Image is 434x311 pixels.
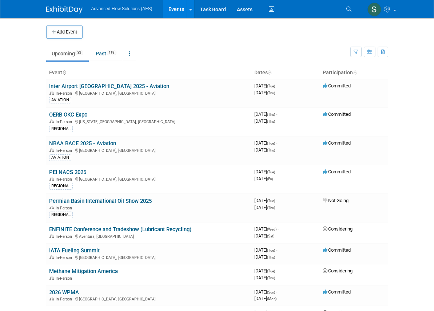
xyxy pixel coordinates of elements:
[49,119,54,123] img: In-Person Event
[254,118,275,124] span: [DATE]
[254,226,279,232] span: [DATE]
[254,83,277,88] span: [DATE]
[254,296,276,301] span: [DATE]
[267,84,275,88] span: (Tue)
[254,247,277,253] span: [DATE]
[56,255,74,260] span: In-Person
[49,169,86,176] a: PEI NACS 2025
[254,90,275,95] span: [DATE]
[267,141,275,145] span: (Tue)
[46,67,251,79] th: Event
[49,83,169,90] a: Inter Airport [GEOGRAPHIC_DATA] 2025 - Aviation
[268,70,271,75] a: Sort by Start Date
[49,254,248,260] div: [GEOGRAPHIC_DATA], [GEOGRAPHIC_DATA]
[49,233,248,239] div: Aventura, [GEOGRAPHIC_DATA]
[56,177,74,182] span: In-Person
[49,91,54,95] img: In-Person Event
[46,6,83,13] img: ExhibitDay
[49,148,54,152] img: In-Person Event
[267,206,275,210] span: (Thu)
[56,276,74,281] span: In-Person
[254,268,277,273] span: [DATE]
[254,169,277,174] span: [DATE]
[254,233,274,239] span: [DATE]
[323,198,349,203] span: Not Going
[90,47,122,60] a: Past118
[267,290,275,294] span: (Sun)
[75,50,83,55] span: 22
[323,247,351,253] span: Committed
[267,276,275,280] span: (Thu)
[320,67,388,79] th: Participation
[267,297,276,301] span: (Mon)
[276,83,277,88] span: -
[276,247,277,253] span: -
[56,91,74,96] span: In-Person
[267,148,275,152] span: (Thu)
[278,226,279,232] span: -
[49,97,71,103] div: AVIATION
[107,50,116,55] span: 118
[56,148,74,153] span: In-Person
[267,199,275,203] span: (Tue)
[267,269,275,273] span: (Tue)
[276,198,277,203] span: -
[254,205,275,210] span: [DATE]
[49,147,248,153] div: [GEOGRAPHIC_DATA], [GEOGRAPHIC_DATA]
[267,255,275,259] span: (Thu)
[46,47,89,60] a: Upcoming22
[251,67,320,79] th: Dates
[353,70,357,75] a: Sort by Participation Type
[267,119,275,123] span: (Thu)
[49,206,54,209] img: In-Person Event
[49,296,248,302] div: [GEOGRAPHIC_DATA], [GEOGRAPHIC_DATA]
[49,177,54,181] img: In-Person Event
[276,111,277,117] span: -
[267,113,275,117] span: (Thu)
[267,227,276,231] span: (Wed)
[323,268,353,273] span: Considering
[276,268,277,273] span: -
[49,234,54,238] img: In-Person Event
[323,140,351,146] span: Committed
[49,183,73,189] div: REGIONAL
[254,111,277,117] span: [DATE]
[267,234,274,238] span: (Sat)
[323,226,353,232] span: Considering
[254,289,277,295] span: [DATE]
[56,297,74,302] span: In-Person
[49,247,100,254] a: IATA Fueling Summit
[367,3,381,16] img: Steve McAnally
[276,169,277,174] span: -
[46,25,83,39] button: Add Event
[49,297,54,300] img: In-Person Event
[56,234,74,239] span: In-Person
[267,248,275,252] span: (Tue)
[49,118,248,124] div: [US_STATE][GEOGRAPHIC_DATA], [GEOGRAPHIC_DATA]
[56,119,74,124] span: In-Person
[276,289,277,295] span: -
[267,170,275,174] span: (Tue)
[56,206,74,210] span: In-Person
[323,83,351,88] span: Committed
[49,289,79,296] a: 2026 WPMA
[49,126,73,132] div: REGIONAL
[323,169,351,174] span: Committed
[49,276,54,280] img: In-Person Event
[276,140,277,146] span: -
[254,176,273,181] span: [DATE]
[49,268,118,275] a: Methane Mitigation America
[254,198,277,203] span: [DATE]
[49,176,248,182] div: [GEOGRAPHIC_DATA], [GEOGRAPHIC_DATA]
[254,140,277,146] span: [DATE]
[267,91,275,95] span: (Thu)
[62,70,66,75] a: Sort by Event Name
[91,6,152,11] span: Advanced Flow Solutions (AFS)
[254,275,275,280] span: [DATE]
[49,90,248,96] div: [GEOGRAPHIC_DATA], [GEOGRAPHIC_DATA]
[49,212,73,218] div: REGIONAL
[49,255,54,259] img: In-Person Event
[267,177,273,181] span: (Fri)
[49,140,116,147] a: NBAA BACE 2025 - Aviation
[254,254,275,260] span: [DATE]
